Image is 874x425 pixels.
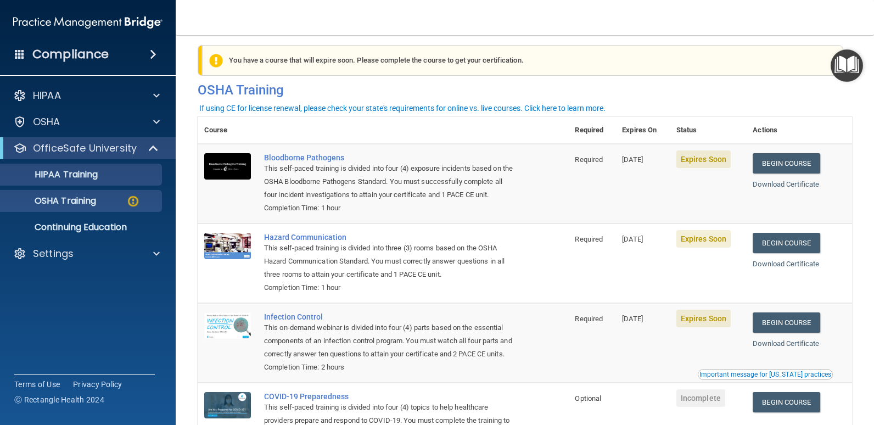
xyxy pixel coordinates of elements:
span: Ⓒ Rectangle Health 2024 [14,394,104,405]
a: Begin Course [753,233,820,253]
a: OSHA [13,115,160,128]
a: HIPAA [13,89,160,102]
th: Status [670,117,747,144]
span: Required [575,315,603,323]
th: Expires On [615,117,670,144]
a: Download Certificate [753,339,819,348]
a: Bloodborne Pathogens [264,153,513,162]
th: Course [198,117,257,144]
span: Expires Soon [676,310,731,327]
span: Optional [575,394,601,402]
a: Privacy Policy [73,379,122,390]
h4: OSHA Training [198,82,852,98]
button: If using CE for license renewal, please check your state's requirements for online vs. live cours... [198,103,607,114]
span: [DATE] [622,155,643,164]
span: Expires Soon [676,150,731,168]
div: Completion Time: 1 hour [264,281,513,294]
h4: Compliance [32,47,109,62]
span: Required [575,235,603,243]
a: Download Certificate [753,180,819,188]
p: Settings [33,247,74,260]
a: OfficeSafe University [13,142,159,155]
iframe: Drift Widget Chat Controller [819,349,861,391]
div: Completion Time: 2 hours [264,361,513,374]
span: [DATE] [622,235,643,243]
a: Download Certificate [753,260,819,268]
a: Settings [13,247,160,260]
span: Incomplete [676,389,725,407]
a: Begin Course [753,392,820,412]
button: Read this if you are a dental practitioner in the state of CA [698,369,833,380]
p: Continuing Education [7,222,157,233]
a: Hazard Communication [264,233,513,242]
span: [DATE] [622,315,643,323]
a: Terms of Use [14,379,60,390]
div: Important message for [US_STATE] practices [699,371,831,378]
button: Open Resource Center [831,49,863,82]
p: HIPAA [33,89,61,102]
img: PMB logo [13,12,163,33]
div: Completion Time: 1 hour [264,202,513,215]
span: Expires Soon [676,230,731,248]
div: This self-paced training is divided into four (4) exposure incidents based on the OSHA Bloodborne... [264,162,513,202]
span: Required [575,155,603,164]
a: Begin Course [753,153,820,174]
p: OfficeSafe University [33,142,137,155]
p: HIPAA Training [7,169,98,180]
a: COVID-19 Preparedness [264,392,513,401]
th: Required [568,117,615,144]
div: This on-demand webinar is divided into four (4) parts based on the essential components of an inf... [264,321,513,361]
a: Begin Course [753,312,820,333]
p: OSHA [33,115,60,128]
div: You have a course that will expire soon. Please complete the course to get your certification. [202,45,843,76]
div: If using CE for license renewal, please check your state's requirements for online vs. live cours... [199,104,606,112]
th: Actions [746,117,852,144]
div: This self-paced training is divided into three (3) rooms based on the OSHA Hazard Communication S... [264,242,513,281]
img: warning-circle.0cc9ac19.png [126,194,140,208]
a: Infection Control [264,312,513,321]
p: OSHA Training [7,195,96,206]
img: exclamation-circle-solid-warning.7ed2984d.png [209,54,223,68]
